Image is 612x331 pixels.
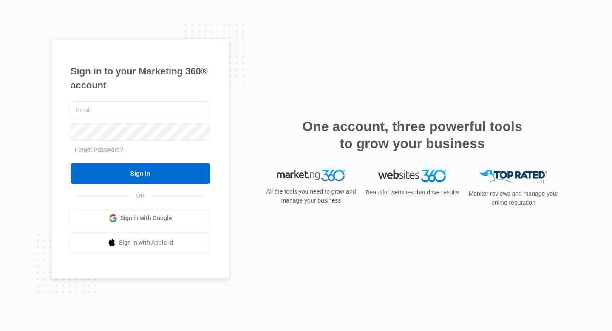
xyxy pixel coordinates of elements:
[71,101,210,119] input: Email
[378,170,446,182] img: Websites 360
[75,146,123,153] a: Forgot Password?
[277,170,345,182] img: Marketing 360
[71,233,210,253] a: Sign in with Apple Id
[130,191,151,200] span: OR
[479,170,547,184] img: Top Rated Local
[71,64,210,92] h1: Sign in to your Marketing 360® account
[71,208,210,228] a: Sign in with Google
[71,163,210,184] input: Sign In
[365,188,460,197] p: Beautiful websites that drive results
[120,214,172,223] span: Sign in with Google
[263,187,359,205] p: All the tools you need to grow and manage your business
[300,118,525,152] h2: One account, three powerful tools to grow your business
[119,238,173,247] span: Sign in with Apple Id
[466,189,561,207] p: Monitor reviews and manage your online reputation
